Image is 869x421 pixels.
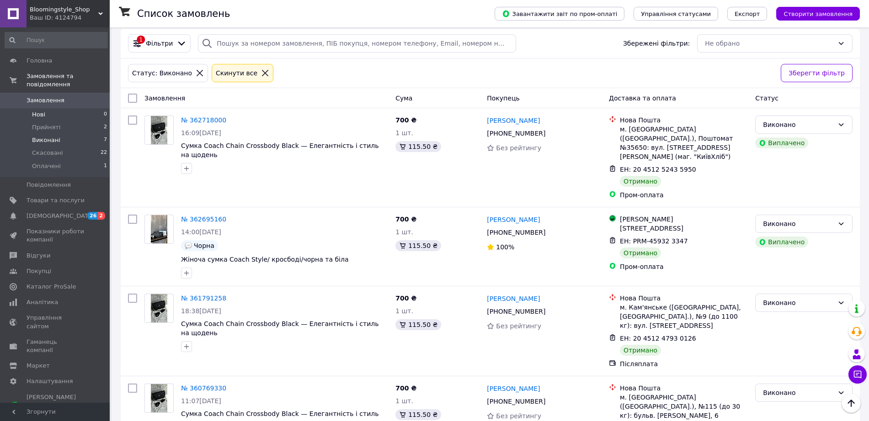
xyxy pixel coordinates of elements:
[487,116,540,125] a: [PERSON_NAME]
[620,166,696,173] span: ЕН: 20 4512 5243 5950
[495,7,624,21] button: Завантажити звіт по пром-оплаті
[609,95,676,102] span: Доставка та оплата
[763,219,834,229] div: Виконано
[487,384,540,393] a: [PERSON_NAME]
[620,303,748,330] div: м. Кам'янське ([GEOGRAPHIC_DATA], [GEOGRAPHIC_DATA].), №9 (до 1100 кг): вул. [STREET_ADDRESS]
[27,283,76,291] span: Каталог ProSale
[620,215,748,224] div: [PERSON_NAME]
[181,116,226,124] a: № 362718000
[32,111,45,119] span: Нові
[144,294,174,323] a: Фото товару
[395,129,413,137] span: 1 шт.
[151,116,167,144] img: Фото товару
[620,262,748,271] div: Пром-оплата
[767,10,860,17] a: Створити замовлення
[151,294,167,322] img: Фото товару
[395,319,441,330] div: 115.50 ₴
[620,345,661,356] div: Отримано
[789,68,845,78] span: Зберегти фільтр
[705,38,834,48] div: Не обрано
[395,240,441,251] div: 115.50 ₴
[104,136,107,144] span: 7
[487,95,519,102] span: Покупець
[146,39,173,48] span: Фільтри
[104,162,107,170] span: 1
[763,388,834,398] div: Виконано
[727,7,768,21] button: Експорт
[32,149,63,157] span: Скасовані
[198,34,516,53] input: Пошук за номером замовлення, ПІБ покупця, номером телефону, Email, номером накладної
[27,314,85,330] span: Управління сайтом
[620,393,748,420] div: м. [GEOGRAPHIC_DATA] ([GEOGRAPHIC_DATA].), №115 (до 30 кг): бульв. [PERSON_NAME], 6
[27,72,110,89] span: Замовлення та повідомлення
[27,96,64,105] span: Замовлення
[27,196,85,205] span: Товари та послуги
[620,176,661,187] div: Отримано
[181,397,221,405] span: 11:07[DATE]
[144,116,174,145] a: Фото товару
[104,111,107,119] span: 0
[104,123,107,132] span: 2
[27,57,52,65] span: Головна
[496,322,541,330] span: Без рейтингу
[620,125,748,161] div: м. [GEOGRAPHIC_DATA] ([GEOGRAPHIC_DATA].), Поштомат №35650: вул. [STREET_ADDRESS][PERSON_NAME] (м...
[181,216,226,223] a: № 362695160
[620,224,748,233] div: [STREET_ADDRESS]
[496,144,541,152] span: Без рейтингу
[395,216,416,223] span: 700 ₴
[30,14,110,22] div: Ваш ID: 4124794
[487,294,540,303] a: [PERSON_NAME]
[27,362,50,370] span: Маркет
[395,397,413,405] span: 1 шт.
[137,8,230,19] h1: Список замовлень
[27,181,71,189] span: Повідомлення
[620,237,688,245] span: ЕН: PRM-45932 3347
[781,64,853,82] button: Зберегти фільтр
[763,298,834,308] div: Виконано
[485,305,547,318] div: [PHONE_NUMBER]
[27,227,85,244] span: Показники роботи компанії
[485,127,547,140] div: [PHONE_NUMBER]
[641,11,711,17] span: Управління статусами
[144,384,174,413] a: Фото товару
[32,136,60,144] span: Виконані
[487,215,540,224] a: [PERSON_NAME]
[214,68,259,78] div: Cкинути все
[620,335,696,342] span: ЕН: 20 4512 4793 0126
[130,68,194,78] div: Статус: Виконано
[27,252,50,260] span: Відгуки
[27,212,94,220] span: [DEMOGRAPHIC_DATA]
[144,215,174,244] a: Фото товару
[485,226,547,239] div: [PHONE_NUMBER]
[395,295,416,302] span: 700 ₴
[395,116,416,124] span: 700 ₴
[620,384,748,393] div: Нова Пошта
[848,365,867,384] button: Чат з покупцем
[181,320,379,337] span: Сумка Coach Chain Crossbody Black — Елегантність і стиль на щодень
[395,95,412,102] span: Cума
[485,395,547,408] div: [PHONE_NUMBER]
[395,228,413,236] span: 1 шт.
[842,394,861,413] button: Наверх
[755,95,778,102] span: Статус
[620,359,748,368] div: Післяплата
[181,295,226,302] a: № 361791258
[30,5,98,14] span: Bloomingstyle_Shop
[181,129,221,137] span: 16:09[DATE]
[496,412,541,420] span: Без рейтингу
[395,141,441,152] div: 115.50 ₴
[27,393,85,418] span: [PERSON_NAME] та рахунки
[623,39,690,48] span: Збережені фільтри:
[181,256,349,263] a: Жіноча сумка Coach Style/ кросбоді/чорна та біла
[784,11,853,17] span: Створити замовлення
[395,307,413,315] span: 1 шт.
[194,242,214,249] span: Чорна
[502,10,617,18] span: Завантажити звіт по пром-оплаті
[620,190,748,200] div: Пром-оплата
[101,149,107,157] span: 22
[620,116,748,125] div: Нова Пошта
[776,7,860,21] button: Створити замовлення
[185,242,192,249] img: :speech_balloon:
[151,215,167,243] img: Фото товару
